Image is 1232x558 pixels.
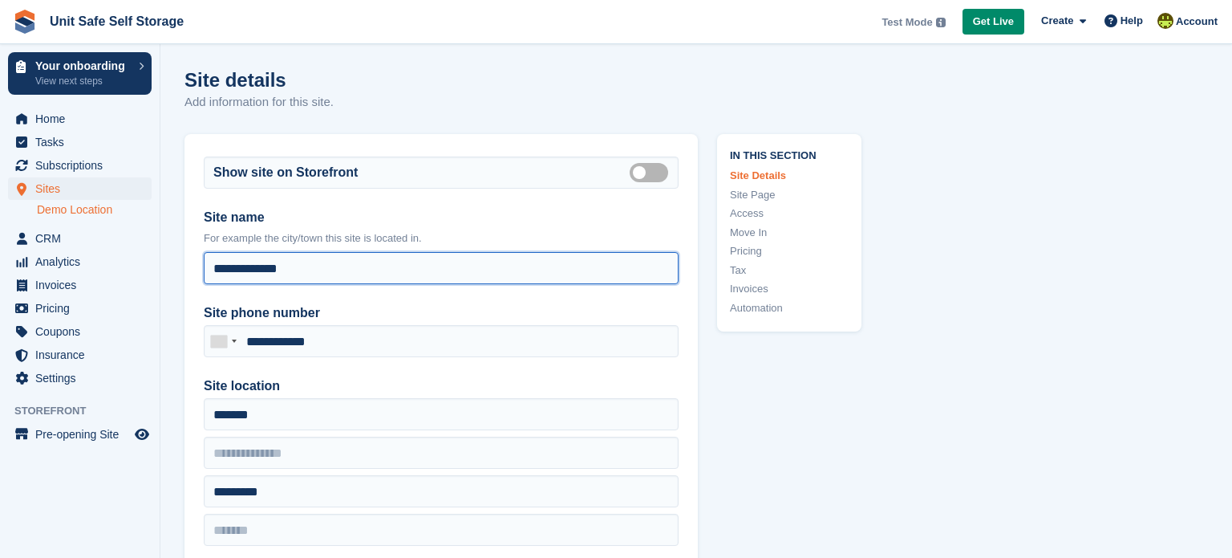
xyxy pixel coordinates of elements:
[973,14,1014,30] span: Get Live
[730,281,849,297] a: Invoices
[35,320,132,343] span: Coupons
[35,108,132,130] span: Home
[8,131,152,153] a: menu
[8,250,152,273] a: menu
[35,344,132,366] span: Insurance
[730,225,849,241] a: Move In
[8,154,152,177] a: menu
[1121,13,1143,29] span: Help
[1041,13,1073,29] span: Create
[8,297,152,320] a: menu
[35,250,132,273] span: Analytics
[936,18,946,27] img: icon-info-grey-7440780725fd019a000dd9b08b2336e03edf1995a4989e88bcd33f0948082b44.svg
[35,367,132,389] span: Settings
[35,227,132,250] span: CRM
[8,177,152,200] a: menu
[35,131,132,153] span: Tasks
[8,320,152,343] a: menu
[35,74,131,88] p: View next steps
[35,274,132,296] span: Invoices
[630,171,675,173] label: Is public
[13,10,37,34] img: stora-icon-8386f47178a22dfd0bd8f6a31ec36ba5ce8667c1dd55bd0f319d3a0aa187defe.svg
[37,202,152,218] a: Demo Location
[35,177,132,200] span: Sites
[1176,14,1218,30] span: Account
[730,300,849,316] a: Automation
[730,168,849,184] a: Site Details
[730,243,849,259] a: Pricing
[35,154,132,177] span: Subscriptions
[8,108,152,130] a: menu
[962,9,1024,35] a: Get Live
[730,206,849,222] a: Access
[730,147,849,162] span: In this section
[8,274,152,296] a: menu
[14,403,160,419] span: Storefront
[8,367,152,389] a: menu
[204,303,679,323] label: Site phone number
[8,52,152,95] a: Your onboarding View next steps
[213,163,358,182] label: Show site on Storefront
[8,227,152,250] a: menu
[204,230,679,246] p: For example the city/town this site is located in.
[184,69,334,91] h1: Site details
[204,208,679,227] label: Site name
[35,297,132,320] span: Pricing
[132,425,152,444] a: Preview store
[43,8,190,35] a: Unit Safe Self Storage
[730,187,849,203] a: Site Page
[8,423,152,446] a: menu
[8,344,152,366] a: menu
[204,377,679,396] label: Site location
[881,14,932,31] span: Test Mode
[35,423,132,446] span: Pre-opening Site
[1157,13,1173,29] img: Jeff Bodenmuller
[35,60,131,71] p: Your onboarding
[730,263,849,279] a: Tax
[184,93,334,112] p: Add information for this site.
